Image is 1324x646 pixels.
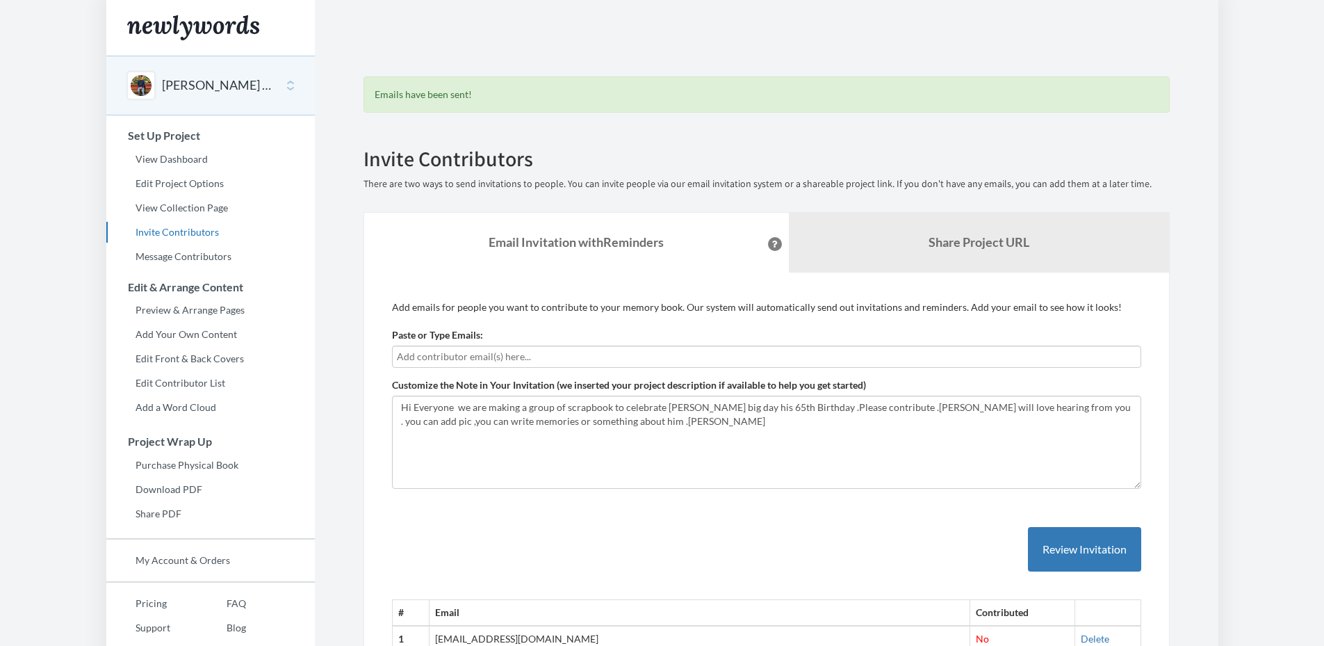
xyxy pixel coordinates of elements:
[430,600,970,626] th: Email
[106,173,315,194] a: Edit Project Options
[363,76,1170,113] div: Emails have been sent!
[392,378,866,392] label: Customize the Note in Your Invitation (we inserted your project description if available to help ...
[162,76,275,95] button: [PERSON_NAME] 65th Birthday
[197,617,246,638] a: Blog
[107,129,315,142] h3: Set Up Project
[106,479,315,500] a: Download PDF
[106,197,315,218] a: View Collection Page
[197,593,246,614] a: FAQ
[106,222,315,243] a: Invite Contributors
[106,617,197,638] a: Support
[106,246,315,267] a: Message Contributors
[1028,527,1141,572] button: Review Invitation
[127,15,259,40] img: Newlywords logo
[106,348,315,369] a: Edit Front & Back Covers
[970,600,1075,626] th: Contributed
[106,455,315,476] a: Purchase Physical Book
[489,234,664,250] strong: Email Invitation with Reminders
[392,300,1141,314] p: Add emails for people you want to contribute to your memory book. Our system will automatically s...
[107,281,315,293] h3: Edit & Arrange Content
[397,349,1136,364] input: Add contributor email(s) here...
[106,397,315,418] a: Add a Word Cloud
[1217,604,1310,639] iframe: Opens a widget where you can chat to one of our agents
[106,300,315,321] a: Preview & Arrange Pages
[106,550,315,571] a: My Account & Orders
[107,435,315,448] h3: Project Wrap Up
[363,147,1170,170] h2: Invite Contributors
[1081,633,1109,645] a: Delete
[106,373,315,394] a: Edit Contributor List
[976,633,989,645] span: No
[392,600,430,626] th: #
[929,234,1029,250] b: Share Project URL
[106,503,315,524] a: Share PDF
[363,177,1170,191] p: There are two ways to send invitations to people. You can invite people via our email invitation ...
[106,593,197,614] a: Pricing
[106,149,315,170] a: View Dashboard
[392,328,483,342] label: Paste or Type Emails:
[106,324,315,345] a: Add Your Own Content
[392,396,1141,489] textarea: Hi Everyone we are making a group of scrapbook to celebrate [PERSON_NAME] big day his 65th Birthd...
